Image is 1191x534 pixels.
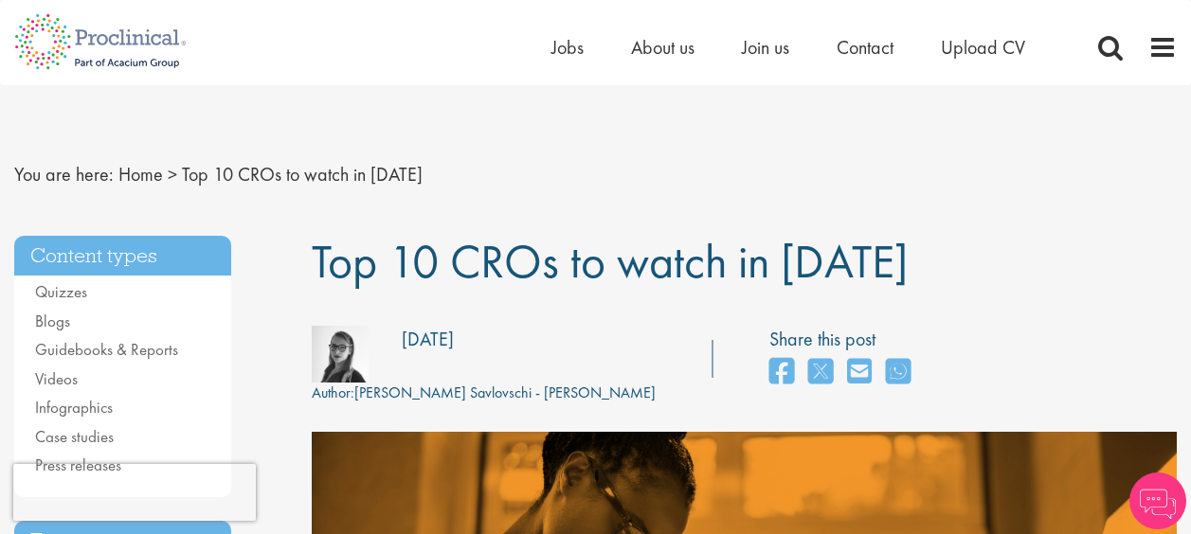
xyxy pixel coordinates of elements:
[886,352,911,393] a: share on whats app
[312,326,369,383] img: fff6768c-7d58-4950-025b-08d63f9598ee
[13,464,256,521] iframe: reCAPTCHA
[941,35,1025,60] a: Upload CV
[118,162,163,187] a: breadcrumb link
[847,352,872,393] a: share on email
[769,326,920,353] label: Share this post
[837,35,893,60] a: Contact
[35,281,87,302] a: Quizzes
[35,397,113,418] a: Infographics
[769,352,794,393] a: share on facebook
[742,35,789,60] a: Join us
[312,231,908,292] span: Top 10 CROs to watch in [DATE]
[1129,472,1186,529] img: Chatbot
[182,162,423,187] span: Top 10 CROs to watch in [DATE]
[35,426,114,447] a: Case studies
[35,368,78,389] a: Videos
[551,35,584,60] a: Jobs
[808,352,833,393] a: share on twitter
[312,383,354,402] span: Author:
[168,162,177,187] span: >
[35,339,178,360] a: Guidebooks & Reports
[312,383,656,404] div: [PERSON_NAME] Savlovschi - [PERSON_NAME]
[14,162,114,187] span: You are here:
[402,326,454,353] div: [DATE]
[631,35,695,60] a: About us
[35,454,121,475] a: Press releases
[35,311,70,331] a: Blogs
[14,236,231,276] h3: Content types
